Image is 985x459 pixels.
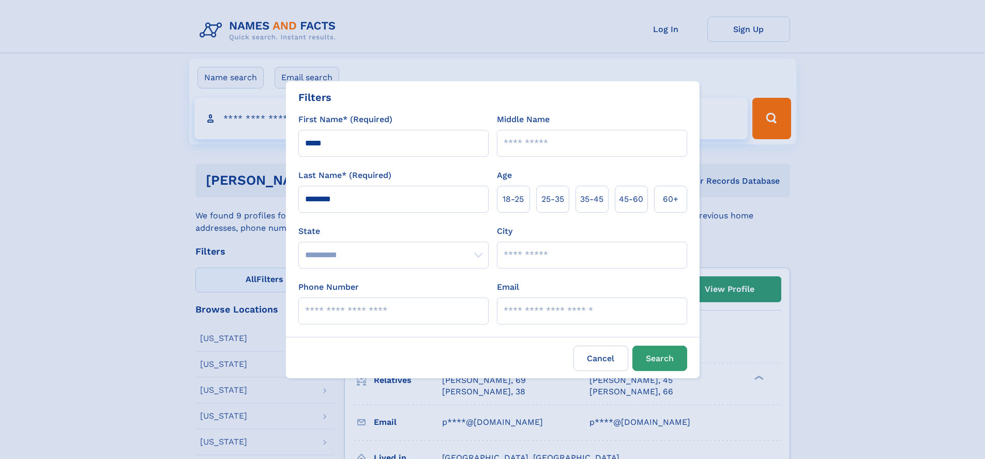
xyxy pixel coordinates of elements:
label: Phone Number [298,281,359,293]
label: Middle Name [497,113,550,126]
span: 25‑35 [541,193,564,205]
span: 18‑25 [503,193,524,205]
label: Cancel [573,346,628,371]
label: Age [497,169,512,182]
span: 45‑60 [619,193,643,205]
span: 60+ [663,193,678,205]
span: 35‑45 [580,193,603,205]
label: First Name* (Required) [298,113,392,126]
label: Email [497,281,519,293]
label: City [497,225,512,238]
label: State [298,225,489,238]
label: Last Name* (Required) [298,169,391,182]
div: Filters [298,90,331,105]
button: Search [632,346,687,371]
